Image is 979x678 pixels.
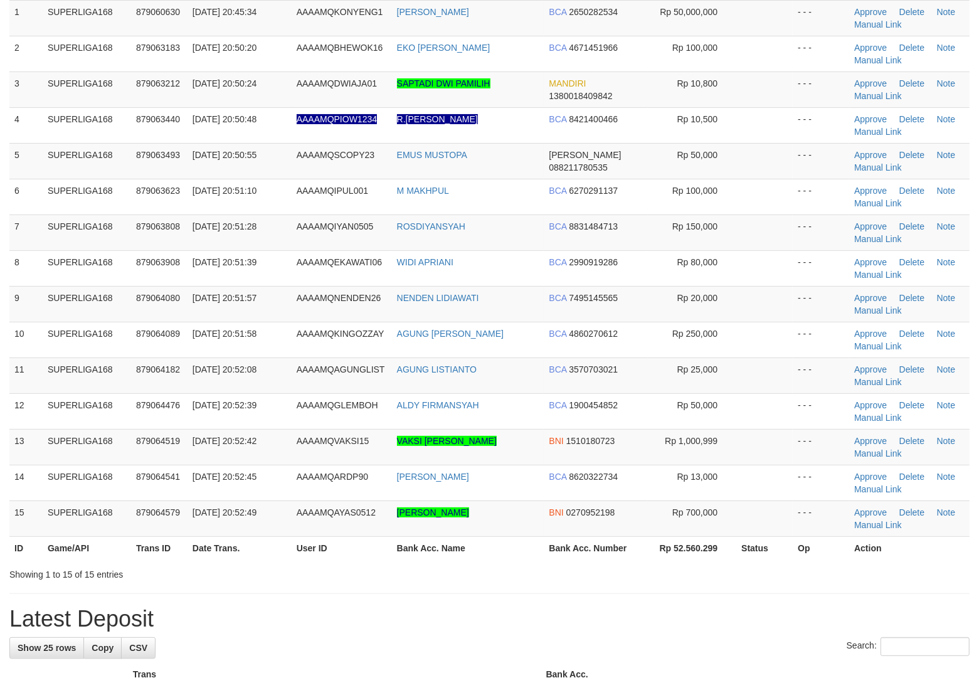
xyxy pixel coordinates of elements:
a: Approve [854,114,887,124]
span: 879064476 [136,400,180,410]
span: 879063623 [136,186,180,196]
td: SUPERLIGA168 [43,107,131,143]
a: Approve [854,329,887,339]
span: MANDIRI [549,78,586,88]
span: 879060630 [136,7,180,17]
span: AAAAMQIYAN0505 [297,221,374,231]
span: Rp 50,000 [677,400,718,410]
a: Delete [899,472,924,482]
a: Note [937,364,956,374]
a: ROSDIYANSYAH [397,221,465,231]
td: 11 [9,358,43,393]
span: AAAAMQARDP90 [297,472,368,482]
span: Copy 8620322734 to clipboard [569,472,618,482]
span: 879064182 [136,364,180,374]
th: Game/API [43,536,131,559]
a: Approve [854,221,887,231]
span: 879063212 [136,78,180,88]
span: Copy 0270952198 to clipboard [566,507,615,517]
span: Rp 1,000,999 [665,436,717,446]
a: Approve [854,472,887,482]
span: [DATE] 20:50:48 [193,114,257,124]
span: Copy 1380018409842 to clipboard [549,91,612,101]
span: Rp 50,000 [677,150,718,160]
span: AAAAMQKINGOZZAY [297,329,384,339]
span: AAAAMQEKAWATI06 [297,257,382,267]
a: CSV [121,637,156,659]
span: [DATE] 20:51:28 [193,221,257,231]
td: 2 [9,36,43,72]
a: Note [937,293,956,303]
td: SUPERLIGA168 [43,179,131,215]
span: AAAAMQAGUNGLIST [297,364,385,374]
span: AAAAMQAYAS0512 [297,507,376,517]
a: Approve [854,150,887,160]
span: AAAAMQKONYENG1 [297,7,383,17]
th: Status [736,536,793,559]
span: BCA [549,472,566,482]
a: Manual Link [854,234,902,244]
a: R.[PERSON_NAME] [397,114,478,124]
td: - - - [793,179,849,215]
th: Bank Acc. Name [392,536,544,559]
a: Delete [899,293,924,303]
a: EKO [PERSON_NAME] [397,43,490,53]
a: Manual Link [854,520,902,530]
span: BCA [549,186,566,196]
a: Manual Link [854,162,902,172]
td: 7 [9,215,43,250]
a: EMUS MUSTOPA [397,150,467,160]
td: - - - [793,393,849,429]
a: Delete [899,507,924,517]
a: Note [937,436,956,446]
span: Rp 10,800 [677,78,718,88]
td: - - - [793,143,849,179]
span: Copy 1510180723 to clipboard [566,436,615,446]
span: AAAAMQDWIAJA01 [297,78,377,88]
a: Delete [899,78,924,88]
span: AAAAMQIPUL001 [297,186,368,196]
a: Note [937,472,956,482]
a: Delete [899,436,924,446]
span: BCA [549,257,566,267]
td: SUPERLIGA168 [43,250,131,286]
a: Manual Link [854,341,902,351]
span: 879064541 [136,472,180,482]
span: BNI [549,436,563,446]
span: 879064080 [136,293,180,303]
a: Note [937,7,956,17]
span: 879063493 [136,150,180,160]
td: 12 [9,393,43,429]
span: Copy 2650282534 to clipboard [569,7,618,17]
td: 13 [9,429,43,465]
span: Copy 1900454852 to clipboard [569,400,618,410]
a: Approve [854,7,887,17]
span: 879064089 [136,329,180,339]
a: Note [937,186,956,196]
a: [PERSON_NAME] [397,507,469,517]
a: Copy [83,637,122,659]
span: Copy 7495145565 to clipboard [569,293,618,303]
span: [DATE] 20:52:45 [193,472,257,482]
span: BCA [549,329,566,339]
td: - - - [793,429,849,465]
span: [PERSON_NAME] [549,150,621,160]
td: 4 [9,107,43,143]
span: Rp 50,000,000 [660,7,717,17]
a: Manual Link [854,484,902,494]
td: SUPERLIGA168 [43,322,131,358]
td: 3 [9,72,43,107]
a: VAKSI [PERSON_NAME] [397,436,497,446]
a: Delete [899,364,924,374]
td: SUPERLIGA168 [43,465,131,501]
a: Approve [854,436,887,446]
span: [DATE] 20:50:20 [193,43,257,53]
span: 879063808 [136,221,180,231]
a: Approve [854,400,887,410]
td: 5 [9,143,43,179]
span: Rp 13,000 [677,472,718,482]
a: Delete [899,7,924,17]
td: SUPERLIGA168 [43,393,131,429]
a: Note [937,257,956,267]
a: WIDI APRIANI [397,257,453,267]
